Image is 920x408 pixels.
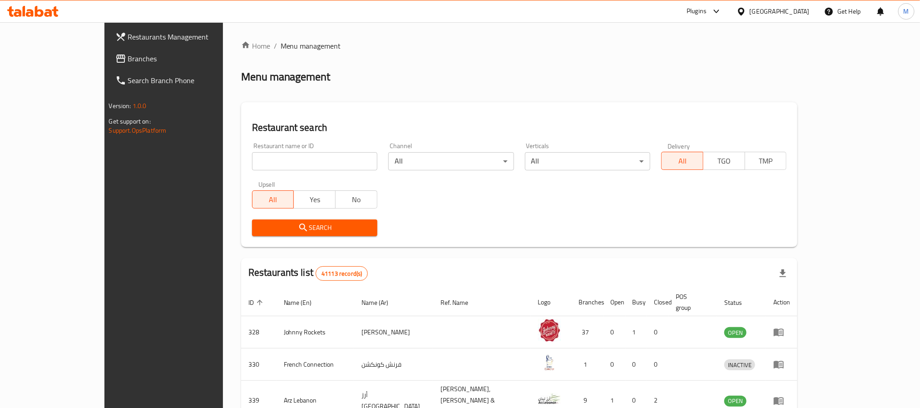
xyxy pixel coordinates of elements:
[625,289,647,316] th: Busy
[248,297,266,308] span: ID
[335,190,377,209] button: No
[772,263,794,284] div: Export file
[248,266,368,281] h2: Restaurants list
[274,40,277,51] li: /
[128,75,251,86] span: Search Branch Phone
[241,40,798,51] nav: breadcrumb
[665,154,700,168] span: All
[252,121,787,134] h2: Restaurant search
[676,291,707,313] span: POS group
[128,53,251,64] span: Branches
[241,316,277,348] td: 328
[339,193,374,206] span: No
[108,26,258,48] a: Restaurants Management
[277,348,355,381] td: French Connection
[745,152,787,170] button: TMP
[108,70,258,91] a: Search Branch Phone
[241,70,331,84] h2: Menu management
[668,143,690,149] label: Delivery
[258,181,275,188] label: Upsell
[724,328,747,338] span: OPEN
[361,297,400,308] span: Name (Ar)
[603,289,625,316] th: Open
[354,316,433,348] td: [PERSON_NAME]
[703,152,745,170] button: TGO
[284,297,324,308] span: Name (En)
[647,289,669,316] th: Closed
[724,360,755,370] span: INACTIVE
[316,269,367,278] span: 41113 record(s)
[259,222,370,234] span: Search
[252,152,377,170] input: Search for restaurant name or ID..
[687,6,707,17] div: Plugins
[749,154,783,168] span: TMP
[625,348,647,381] td: 0
[773,327,790,338] div: Menu
[525,152,650,170] div: All
[773,395,790,406] div: Menu
[531,289,572,316] th: Logo
[133,100,147,112] span: 1.0.0
[724,297,754,308] span: Status
[109,100,131,112] span: Version:
[277,316,355,348] td: Johnny Rockets
[647,348,669,381] td: 0
[603,316,625,348] td: 0
[647,316,669,348] td: 0
[904,6,909,16] span: M
[538,319,561,342] img: Johnny Rockets
[750,6,810,16] div: [GEOGRAPHIC_DATA]
[256,193,291,206] span: All
[388,152,514,170] div: All
[354,348,433,381] td: فرنش كونكشن
[625,316,647,348] td: 1
[109,115,151,127] span: Get support on:
[281,40,341,51] span: Menu management
[109,124,167,136] a: Support.OpsPlatform
[252,190,294,209] button: All
[766,289,797,316] th: Action
[707,154,742,168] span: TGO
[572,316,603,348] td: 37
[661,152,703,170] button: All
[108,48,258,70] a: Branches
[440,297,480,308] span: Ref. Name
[297,193,332,206] span: Yes
[538,351,561,374] img: French Connection
[724,396,747,406] span: OPEN
[241,348,277,381] td: 330
[603,348,625,381] td: 0
[316,266,368,281] div: Total records count
[293,190,336,209] button: Yes
[572,289,603,316] th: Branches
[252,219,377,236] button: Search
[724,359,755,370] div: INACTIVE
[128,31,251,42] span: Restaurants Management
[572,348,603,381] td: 1
[773,359,790,370] div: Menu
